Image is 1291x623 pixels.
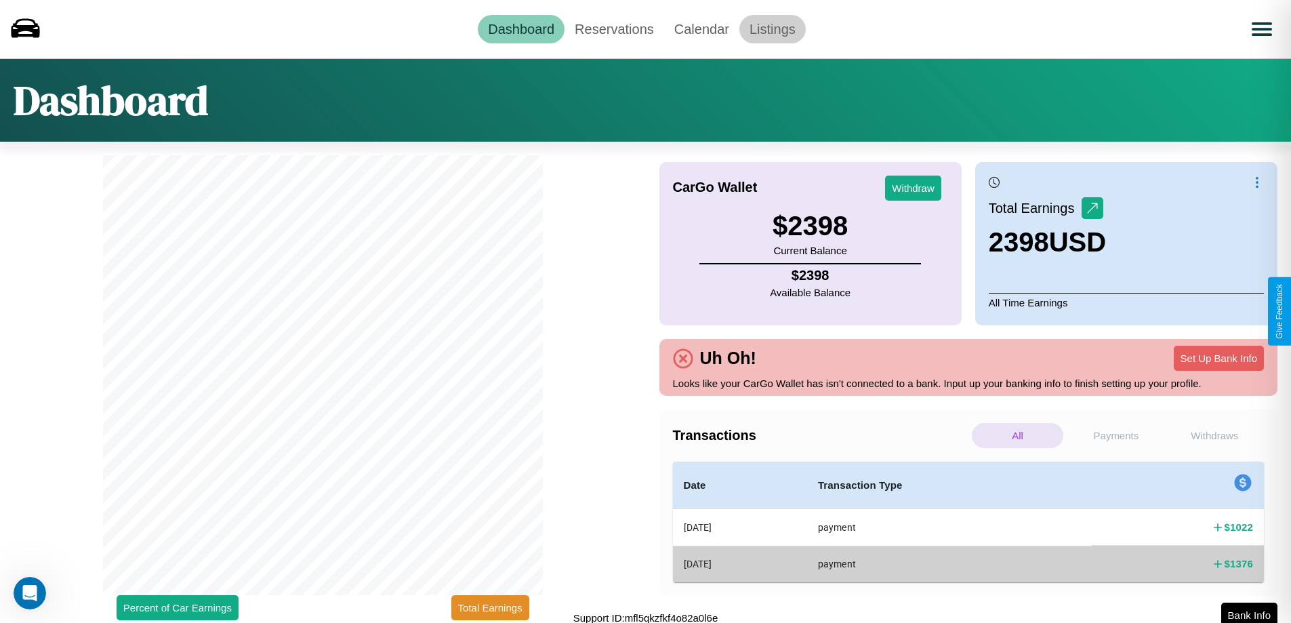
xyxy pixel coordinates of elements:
[117,595,239,620] button: Percent of Car Earnings
[1225,557,1253,571] h4: $ 1376
[807,509,1092,546] th: payment
[770,283,851,302] p: Available Balance
[673,546,807,582] th: [DATE]
[1275,284,1284,339] div: Give Feedback
[989,293,1264,312] p: All Time Earnings
[770,268,851,283] h4: $ 2398
[989,196,1082,220] p: Total Earnings
[773,211,848,241] h3: $ 2398
[673,462,1265,582] table: simple table
[1070,423,1162,448] p: Payments
[807,546,1092,582] th: payment
[885,176,941,201] button: Withdraw
[1225,520,1253,534] h4: $ 1022
[673,374,1265,393] p: Looks like your CarGo Wallet has isn't connected to a bank. Input up your banking info to finish ...
[673,509,807,546] th: [DATE]
[1174,346,1264,371] button: Set Up Bank Info
[972,423,1063,448] p: All
[773,241,848,260] p: Current Balance
[684,477,796,494] h4: Date
[14,577,46,609] iframe: Intercom live chat
[664,15,739,43] a: Calendar
[693,348,763,368] h4: Uh Oh!
[478,15,565,43] a: Dashboard
[565,15,664,43] a: Reservations
[451,595,529,620] button: Total Earnings
[1243,10,1281,48] button: Open menu
[818,477,1082,494] h4: Transaction Type
[739,15,806,43] a: Listings
[673,428,968,443] h4: Transactions
[14,73,208,128] h1: Dashboard
[1169,423,1261,448] p: Withdraws
[673,180,758,195] h4: CarGo Wallet
[989,227,1106,258] h3: 2398 USD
